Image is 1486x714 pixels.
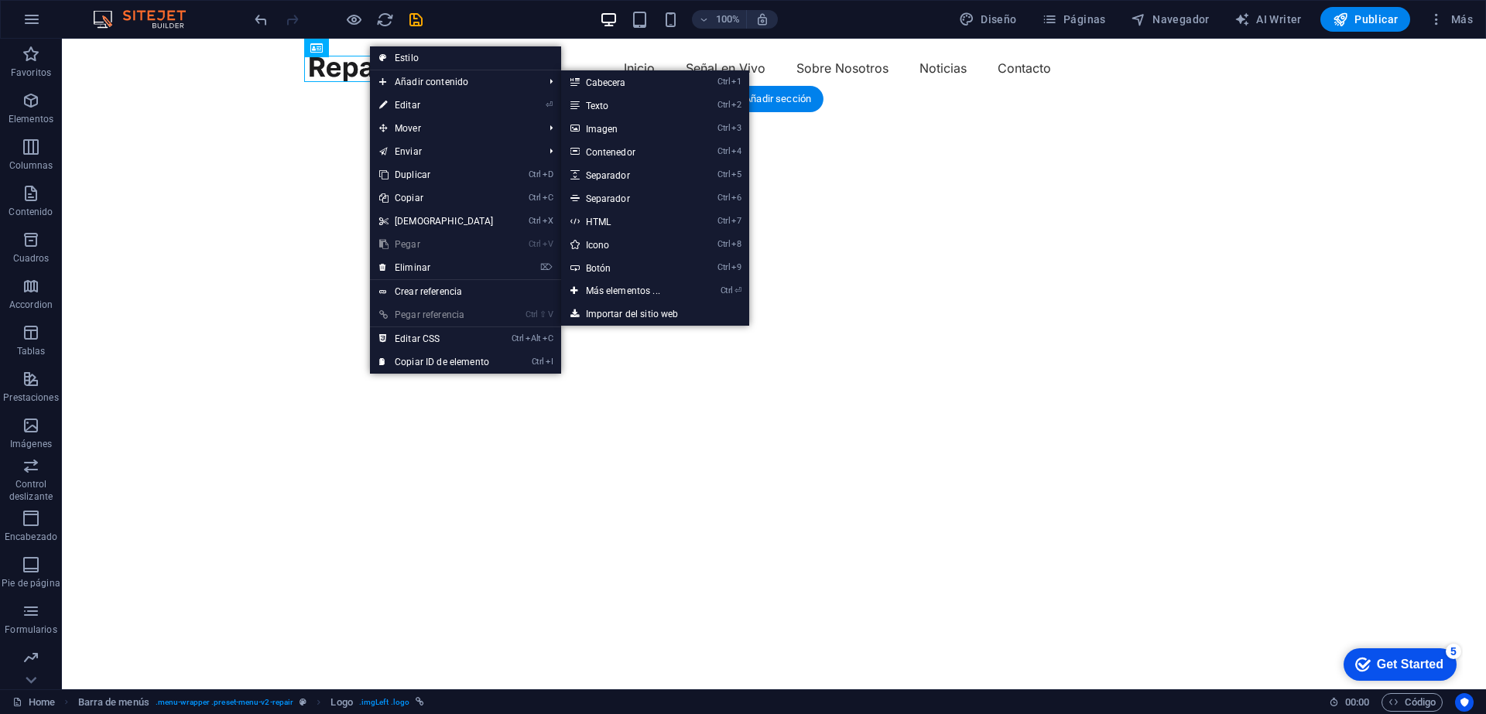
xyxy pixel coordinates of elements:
[1125,7,1216,32] button: Navegador
[731,146,741,156] i: 4
[717,216,730,226] i: Ctrl
[731,262,741,272] i: 9
[9,299,53,311] p: Accordion
[561,163,691,186] a: Ctrl5Separador
[546,100,553,110] i: ⏎
[539,309,546,319] i: ⇧
[543,169,553,179] i: D
[375,10,394,29] button: reload
[529,216,541,226] i: Ctrl
[1455,693,1474,712] button: Usercentrics
[526,309,538,319] i: Ctrl
[953,7,1023,32] div: Diseño (Ctrl+Alt+Y)
[12,8,125,40] div: Get Started 5 items remaining, 0% complete
[561,233,691,256] a: Ctrl8Icono
[370,233,503,256] a: CtrlVPegar
[370,256,503,279] a: ⌦Eliminar
[370,280,561,303] a: Crear referencia
[724,86,823,112] div: + Añadir sección
[734,285,741,296] i: ⏎
[717,169,730,179] i: Ctrl
[561,210,691,233] a: Ctrl7HTML
[1423,7,1479,32] button: Más
[156,693,293,712] span: . menu-wrapper .preset-menu-v2-repair
[1320,7,1411,32] button: Publicar
[540,262,553,272] i: ⌦
[252,11,270,29] i: Deshacer: Eliminar elementos (Ctrl+Z)
[370,117,538,140] span: Mover
[10,438,52,450] p: Imágenes
[532,357,544,367] i: Ctrl
[5,623,56,636] p: Formularios
[407,11,425,29] i: Guardar (Ctrl+S)
[9,113,53,125] p: Elementos
[1042,12,1106,27] span: Páginas
[543,239,553,249] i: V
[1036,7,1112,32] button: Páginas
[370,210,503,233] a: CtrlX[DEMOGRAPHIC_DATA]
[370,163,503,186] a: CtrlDDuplicar
[89,10,205,29] img: Editor Logo
[731,216,741,226] i: 7
[370,70,538,94] span: Añadir contenido
[406,10,425,29] button: save
[1333,12,1399,27] span: Publicar
[717,77,730,87] i: Ctrl
[1356,696,1358,708] span: :
[731,169,741,179] i: 5
[1234,12,1302,27] span: AI Writer
[543,333,553,343] i: C
[252,10,270,29] button: undo
[370,186,503,210] a: CtrlCCopiar
[416,698,424,706] i: Este elemento está vinculado
[9,670,52,682] p: Marketing
[115,3,130,19] div: 5
[953,7,1023,32] button: Diseño
[1345,693,1369,712] span: 00 00
[959,12,1017,27] span: Diseño
[529,239,541,249] i: Ctrl
[561,94,691,117] a: Ctrl2Texto
[2,577,60,589] p: Pie de página
[9,206,53,218] p: Contenido
[529,169,541,179] i: Ctrl
[561,70,691,94] a: Ctrl1Cabecera
[17,345,46,357] p: Tablas
[526,333,541,343] i: Alt
[546,357,553,367] i: I
[330,693,352,712] span: Haz clic para seleccionar y doble clic para editar
[561,186,691,210] a: Ctrl6Separador
[717,262,730,272] i: Ctrl
[359,693,409,712] span: . imgLeft .logo
[370,327,503,350] a: CtrlAltCEditar CSS
[717,193,730,203] i: Ctrl
[692,10,747,29] button: 100%
[1131,12,1210,27] span: Navegador
[370,94,503,117] a: ⏎Editar
[717,239,730,249] i: Ctrl
[78,693,425,712] nav: breadcrumb
[13,252,50,265] p: Cuadros
[529,193,541,203] i: Ctrl
[543,216,553,226] i: X
[12,693,55,712] a: Haz clic para cancelar la selección y doble clic para abrir páginas
[370,350,503,374] a: CtrlICopiar ID de elemento
[1429,12,1473,27] span: Más
[1388,693,1436,712] span: Código
[755,12,769,26] i: Al redimensionar, ajustar el nivel de zoom automáticamente para ajustarse al dispositivo elegido.
[5,531,57,543] p: Encabezado
[731,193,741,203] i: 6
[561,279,691,302] a: Ctrl⏎Más elementos ...
[561,256,691,279] a: Ctrl9Botón
[3,391,58,404] p: Prestaciones
[731,100,741,110] i: 2
[561,140,691,163] a: Ctrl4Contenedor
[561,302,749,326] a: Importar del sitio web
[1329,693,1370,712] h6: Tiempo de la sesión
[717,123,730,133] i: Ctrl
[370,303,503,326] a: Ctrl⇧VPegar referencia
[561,117,691,140] a: Ctrl3Imagen
[46,17,112,31] div: Get Started
[300,698,306,706] i: Este elemento es un preajuste personalizable
[370,46,561,70] a: Estilo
